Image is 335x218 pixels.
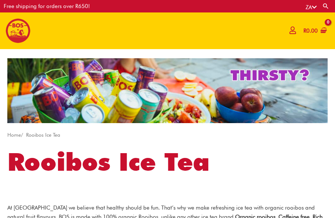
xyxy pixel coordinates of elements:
bdi: 0.00 [303,27,318,34]
a: Search button [322,3,329,10]
nav: Breadcrumb [7,130,328,140]
h1: Rooibos Ice Tea [7,145,328,179]
a: Home [7,132,21,138]
div: Free shipping for orders over R650! [4,4,90,9]
span: R [303,27,306,34]
img: BOS logo finals-200px [6,18,30,43]
a: View Shopping Cart, empty [302,23,327,39]
a: ZA [306,4,317,11]
img: screenshot [7,58,328,123]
